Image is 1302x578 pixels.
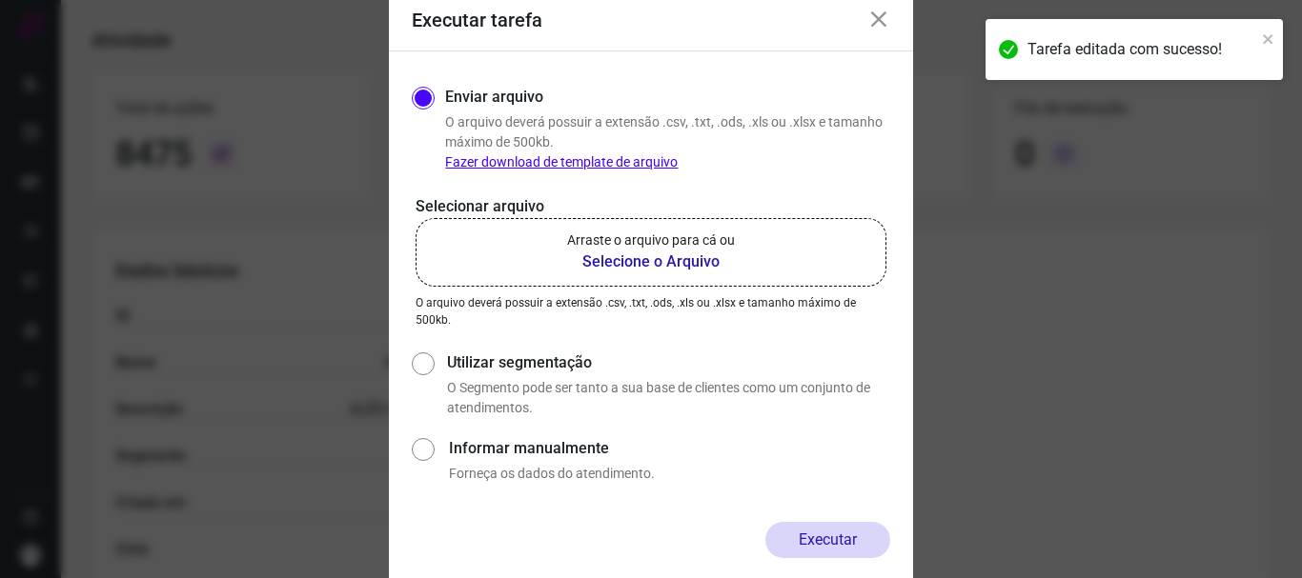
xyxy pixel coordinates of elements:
p: Arraste o arquivo para cá ou [567,230,735,250]
p: O arquivo deverá possuir a extensão .csv, .txt, .ods, .xls ou .xlsx e tamanho máximo de 500kb. [416,294,886,329]
button: close [1262,27,1275,50]
a: Fazer download de template de arquivo [445,154,678,169]
label: Enviar arquivo [445,86,543,109]
button: Executar [765,522,890,558]
label: Informar manualmente [449,437,890,460]
p: O Segmento pode ser tanto a sua base de clientes como um conjunto de atendimentos. [447,378,890,418]
b: Selecione o Arquivo [567,250,735,273]
h3: Executar tarefa [412,9,542,31]
p: Selecionar arquivo [416,195,886,218]
div: Tarefa editada com sucesso! [1027,38,1256,61]
p: O arquivo deverá possuir a extensão .csv, .txt, .ods, .xls ou .xlsx e tamanho máximo de 500kb. [445,112,890,172]
p: Forneça os dados do atendimento. [449,464,890,484]
label: Utilizar segmentação [447,351,890,374]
